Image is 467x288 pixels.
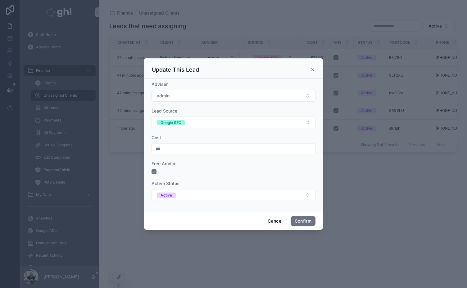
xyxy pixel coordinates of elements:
button: Select Button [152,90,315,102]
button: Cancel [264,216,287,226]
div: Google SEO [161,120,181,125]
div: Active [161,193,172,198]
button: Select Button [152,189,315,201]
span: Lead Source [152,108,177,113]
span: Active Status [152,181,179,186]
h3: Update This Lead [152,66,199,73]
button: Select Button [152,117,315,128]
span: Adviser [152,82,168,87]
span: admin [157,93,170,99]
button: Confirm [291,216,315,226]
